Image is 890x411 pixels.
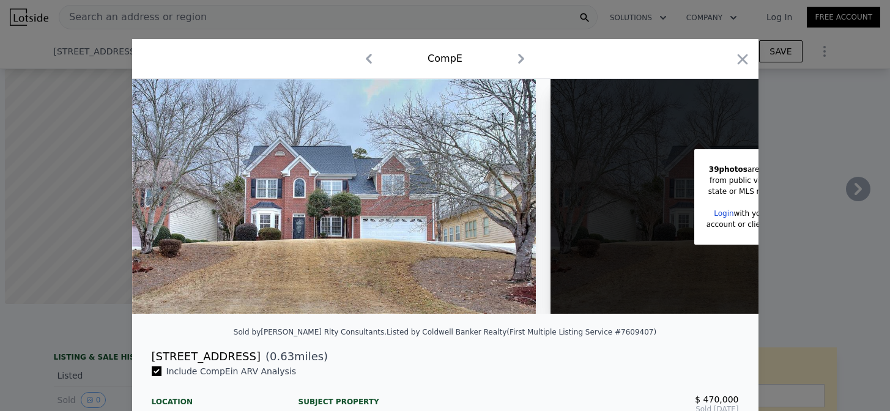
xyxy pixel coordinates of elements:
div: are restricted [706,164,799,175]
div: state or MLS regulations [706,186,799,197]
div: Listed by Coldwell Banker Realty (First Multiple Listing Service #7609407) [387,328,656,336]
span: ( miles) [261,348,328,365]
div: account or client account [706,219,799,230]
div: Location [152,387,289,407]
div: [STREET_ADDRESS] [152,348,261,365]
img: Property Img [132,79,536,314]
span: Include Comp E in ARV Analysis [161,366,302,376]
span: $ 470,000 [695,394,738,404]
div: Sold by [PERSON_NAME] Rlty Consultants . [234,328,387,336]
span: 0.63 [270,350,294,363]
a: Login [714,209,733,218]
div: Comp E [428,51,462,66]
span: 39 photos [709,165,747,174]
span: with your agent [734,209,792,218]
div: Subject Property [299,387,436,407]
div: from public view due to [706,175,799,186]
